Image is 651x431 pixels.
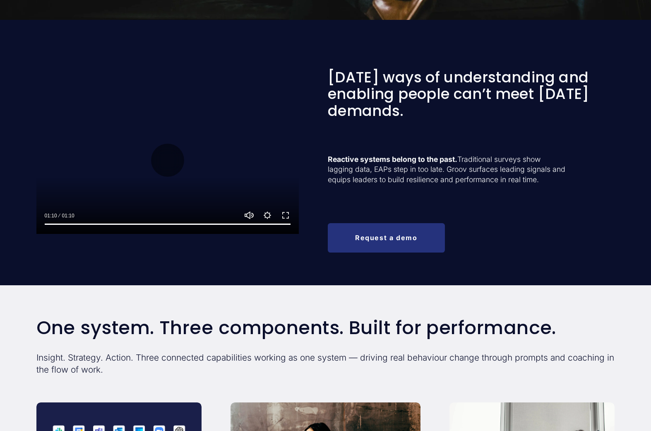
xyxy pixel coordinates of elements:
p: Insight. Strategy. Action. Three connected capabilities working as one system — driving real beha... [36,352,615,376]
p: Traditional surveys show lagging data, EAPs step in too late. Groov surfaces leading signals and ... [328,154,566,185]
button: Play [151,144,184,177]
div: Duration [59,212,77,220]
div: Current time [45,212,59,220]
strong: Reactive systems belong to the past. [328,155,457,164]
h3: [DATE] ways of understanding and enabling people can’t meet [DATE] demands. [328,69,615,119]
input: Seek [45,222,291,227]
a: Request a demo [328,223,445,253]
h2: One system. Three components. Built for performance. [36,318,615,338]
